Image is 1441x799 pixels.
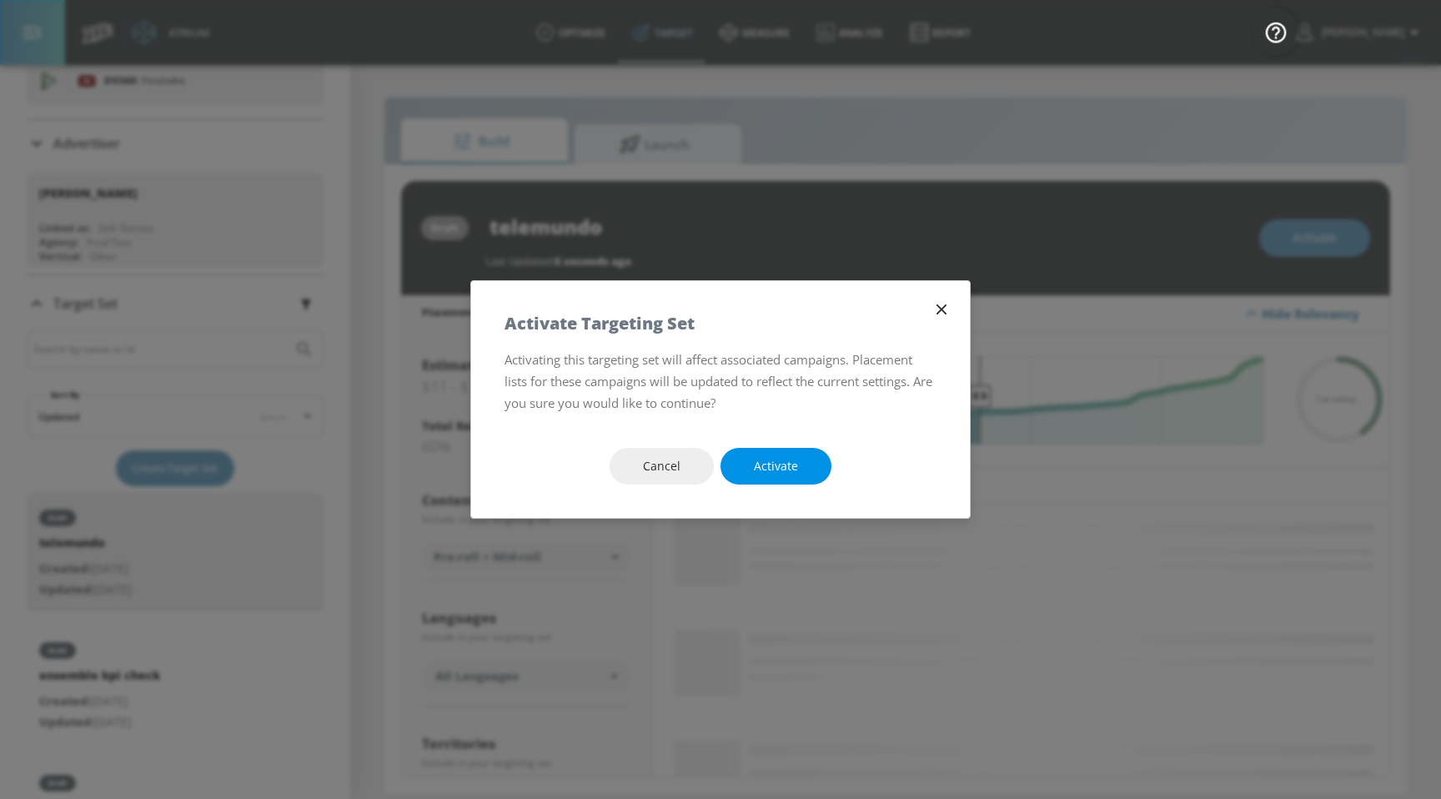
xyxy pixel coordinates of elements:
h5: Activate Targeting Set [505,314,695,332]
span: Activate [754,456,798,477]
button: Activate [720,448,831,485]
p: Activating this targeting set will affect associated campaigns. Placement lists for these campaig... [505,349,936,415]
span: Cancel [643,456,680,477]
button: Open Resource Center [1253,8,1299,55]
button: Cancel [610,448,714,485]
